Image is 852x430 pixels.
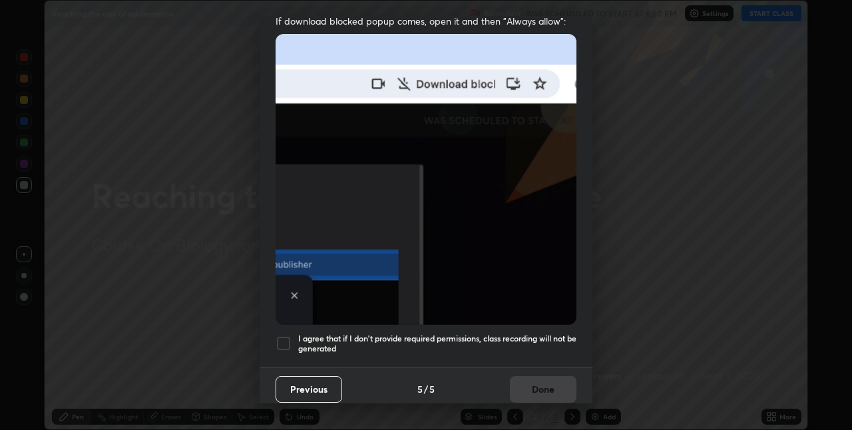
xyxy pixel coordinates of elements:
h4: 5 [417,382,423,396]
button: Previous [276,376,342,403]
h4: / [424,382,428,396]
img: downloads-permission-blocked.gif [276,34,576,325]
h5: I agree that if I don't provide required permissions, class recording will not be generated [298,333,576,354]
span: If download blocked popup comes, open it and then "Always allow": [276,15,576,27]
h4: 5 [429,382,435,396]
